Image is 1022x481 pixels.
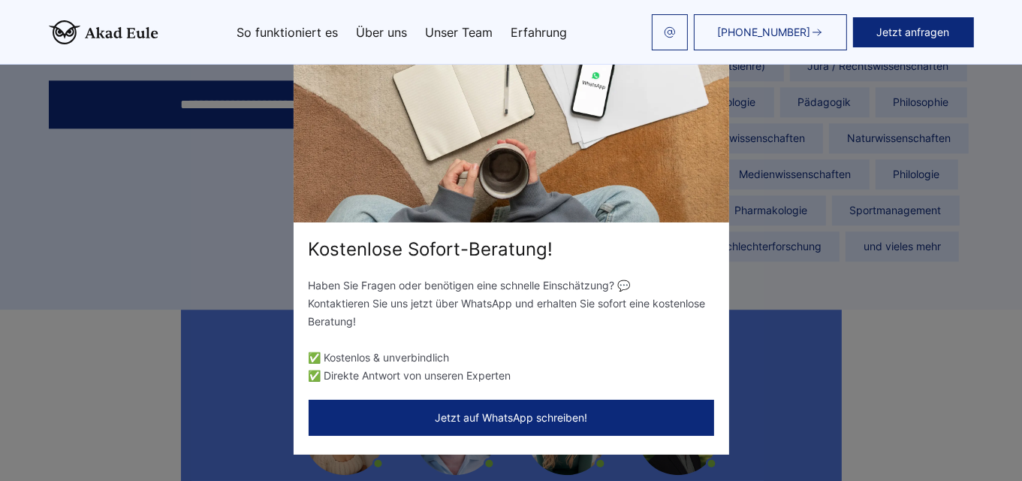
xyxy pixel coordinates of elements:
[294,237,729,262] div: Kostenlose Sofort-Beratung!
[294,27,729,222] img: exit
[718,26,811,38] span: [PHONE_NUMBER]
[49,20,158,44] img: logo
[511,26,567,38] a: Erfahrung
[356,26,407,38] a: Über uns
[425,26,493,38] a: Unser Team
[664,26,676,38] img: email
[853,17,974,47] button: Jetzt anfragen
[309,400,714,436] button: Jetzt auf WhatsApp schreiben!
[237,26,338,38] a: So funktioniert es
[309,367,714,385] li: ✅ Direkte Antwort von unseren Experten
[309,349,714,367] li: ✅ Kostenlos & unverbindlich
[694,14,847,50] a: [PHONE_NUMBER]
[309,277,714,331] p: Haben Sie Fragen oder benötigen eine schnelle Einschätzung? 💬 Kontaktieren Sie uns jetzt über Wha...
